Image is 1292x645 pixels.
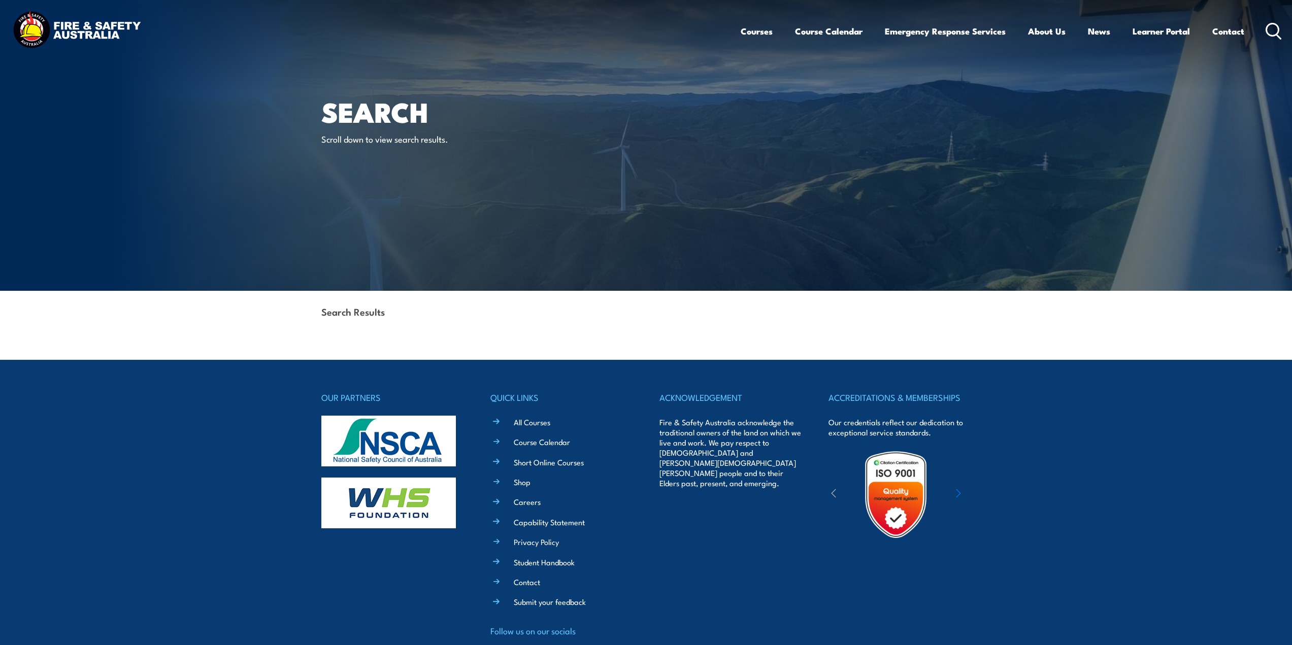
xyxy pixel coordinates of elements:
a: Short Online Courses [514,457,584,467]
a: Learner Portal [1133,18,1190,45]
h4: QUICK LINKS [490,390,633,404]
a: Student Handbook [514,557,575,567]
a: Capability Statement [514,517,585,527]
img: whs-logo-footer [321,478,456,528]
a: Emergency Response Services [885,18,1006,45]
h4: Follow us on our socials [490,624,633,638]
a: Careers [514,496,541,507]
a: Submit your feedback [514,596,586,607]
h4: OUR PARTNERS [321,390,463,404]
a: About Us [1028,18,1066,45]
h4: ACKNOWLEDGEMENT [659,390,802,404]
a: News [1088,18,1110,45]
img: nsca-logo-footer [321,416,456,466]
a: Course Calendar [514,436,570,447]
a: Contact [514,576,540,587]
p: Our credentials reflect our dedication to exceptional service standards. [829,417,971,437]
a: All Courses [514,417,550,427]
h4: ACCREDITATIONS & MEMBERSHIPS [829,390,971,404]
p: Fire & Safety Australia acknowledge the traditional owners of the land on which we live and work.... [659,417,802,488]
a: Shop [514,477,531,487]
a: Course Calendar [795,18,863,45]
img: Untitled design (19) [851,450,940,539]
a: Courses [741,18,773,45]
a: Privacy Policy [514,536,559,547]
img: ewpa-logo [941,477,1029,512]
a: Contact [1212,18,1244,45]
p: Scroll down to view search results. [321,133,507,145]
strong: Search Results [321,304,385,318]
h1: Search [321,99,572,123]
